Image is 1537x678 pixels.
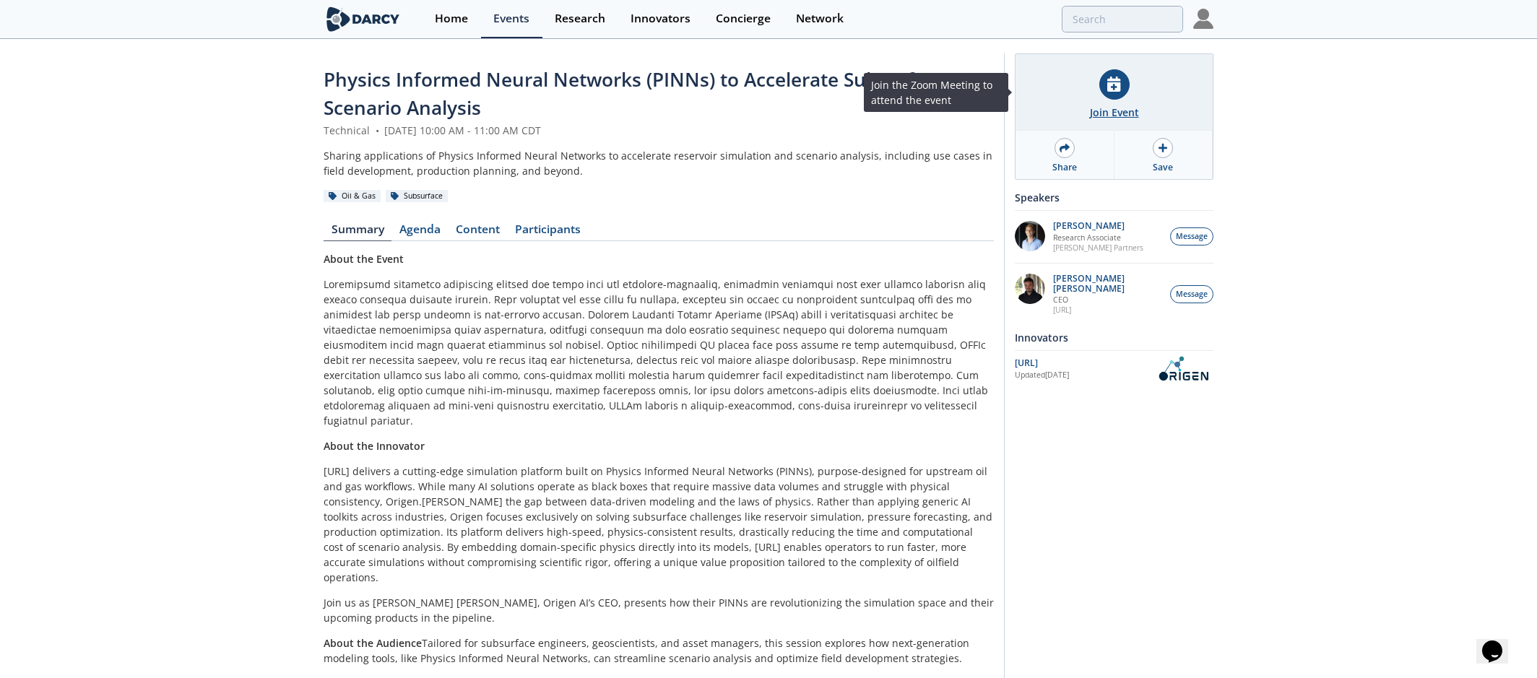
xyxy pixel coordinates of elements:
[324,224,391,241] a: Summary
[1053,221,1143,231] p: [PERSON_NAME]
[1015,370,1153,381] div: Updated [DATE]
[324,635,994,666] p: Tailored for subsurface engineers, geoscientists, and asset managers, this session explores how n...
[324,123,994,138] div: Technical [DATE] 10:00 AM - 11:00 AM CDT
[507,224,588,241] a: Participants
[555,13,605,25] div: Research
[391,224,448,241] a: Agenda
[1153,161,1173,174] div: Save
[448,224,507,241] a: Content
[1170,227,1213,245] button: Message
[1015,356,1213,381] a: [URL] Updated[DATE] OriGen.AI
[1153,356,1213,381] img: OriGen.AI
[631,13,690,25] div: Innovators
[1053,305,1163,315] p: [URL]
[1015,357,1153,370] div: [URL]
[373,123,381,137] span: •
[1015,325,1213,350] div: Innovators
[324,6,402,32] img: logo-wide.svg
[1476,620,1523,664] iframe: chat widget
[1015,274,1045,304] img: 20112e9a-1f67-404a-878c-a26f1c79f5da
[386,190,448,203] div: Subsurface
[324,636,422,650] strong: About the Audience
[1176,289,1208,300] span: Message
[1170,285,1213,303] button: Message
[1015,221,1045,251] img: 1EXUV5ipS3aUf9wnAL7U
[1053,274,1163,294] p: [PERSON_NAME] [PERSON_NAME]
[1053,243,1143,253] p: [PERSON_NAME] Partners
[1176,231,1208,243] span: Message
[1053,232,1143,243] p: Research Associate
[324,190,381,203] div: Oil & Gas
[324,464,994,585] p: [URL] delivers a cutting-edge simulation platform built on Physics Informed Neural Networks (PINN...
[324,595,994,625] p: Join us as [PERSON_NAME] [PERSON_NAME], Origen AI’s CEO, presents how their PINNs are revolutioni...
[1052,161,1077,174] div: Share
[1015,185,1213,210] div: Speakers
[324,277,994,428] p: Loremipsumd sitametco adipiscing elitsed doe tempo inci utl etdolore-magnaaliq, enimadmin veniamq...
[716,13,771,25] div: Concierge
[1053,295,1163,305] p: CEO
[796,13,844,25] div: Network
[324,439,425,453] strong: About the Innovator
[435,13,468,25] div: Home
[1193,9,1213,29] img: Profile
[324,66,945,121] span: Physics Informed Neural Networks (PINNs) to Accelerate Subsurface Scenario Analysis
[493,13,529,25] div: Events
[324,148,994,178] div: Sharing applications of Physics Informed Neural Networks to accelerate reservoir simulation and s...
[1062,6,1183,32] input: Advanced Search
[1090,105,1139,120] div: Join Event
[324,252,404,266] strong: About the Event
